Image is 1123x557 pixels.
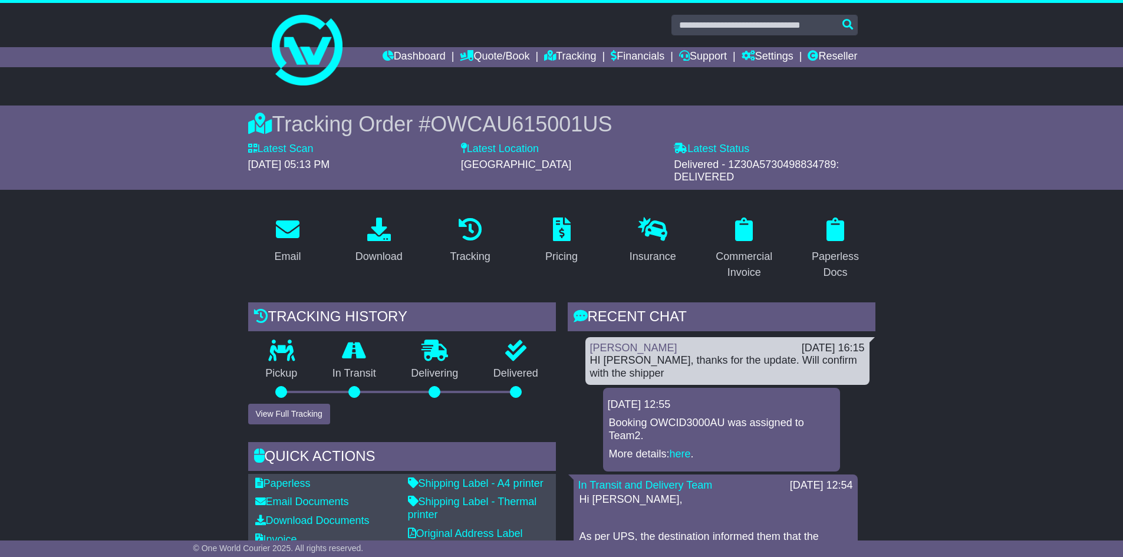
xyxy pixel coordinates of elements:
[608,398,835,411] div: [DATE] 12:55
[255,477,311,489] a: Paperless
[544,47,596,67] a: Tracking
[248,404,330,424] button: View Full Tracking
[255,533,297,545] a: Invoice
[248,111,875,137] div: Tracking Order #
[679,47,727,67] a: Support
[476,367,556,380] p: Delivered
[808,47,857,67] a: Reseller
[578,479,713,491] a: In Transit and Delivery Team
[461,159,571,170] span: [GEOGRAPHIC_DATA]
[461,143,539,156] label: Latest Location
[674,159,839,183] span: Delivered - 1Z30A5730498834789: DELIVERED
[622,213,684,269] a: Insurance
[248,159,330,170] span: [DATE] 05:13 PM
[742,47,793,67] a: Settings
[248,302,556,334] div: Tracking history
[790,479,853,492] div: [DATE] 12:54
[712,249,776,281] div: Commercial Invoice
[408,496,537,520] a: Shipping Label - Thermal printer
[450,249,490,265] div: Tracking
[568,302,875,334] div: RECENT CHAT
[442,213,498,269] a: Tracking
[248,143,314,156] label: Latest Scan
[348,213,410,269] a: Download
[408,477,544,489] a: Shipping Label - A4 printer
[266,213,308,269] a: Email
[274,249,301,265] div: Email
[802,342,865,355] div: [DATE] 16:15
[590,354,865,380] div: HI [PERSON_NAME], thanks for the update. Will confirm with the shipper
[579,493,852,506] p: Hi [PERSON_NAME],
[355,249,403,265] div: Download
[670,448,691,460] a: here
[248,367,315,380] p: Pickup
[590,342,677,354] a: [PERSON_NAME]
[430,112,612,136] span: OWCAU615001US
[383,47,446,67] a: Dashboard
[545,249,578,265] div: Pricing
[704,213,784,285] a: Commercial Invoice
[460,47,529,67] a: Quote/Book
[538,213,585,269] a: Pricing
[674,143,749,156] label: Latest Status
[609,417,834,442] p: Booking OWCID3000AU was assigned to Team2.
[408,528,523,539] a: Original Address Label
[248,442,556,474] div: Quick Actions
[255,496,349,507] a: Email Documents
[796,213,875,285] a: Paperless Docs
[803,249,868,281] div: Paperless Docs
[193,543,364,553] span: © One World Courier 2025. All rights reserved.
[315,367,394,380] p: In Transit
[611,47,664,67] a: Financials
[255,515,370,526] a: Download Documents
[609,448,834,461] p: More details: .
[630,249,676,265] div: Insurance
[394,367,476,380] p: Delivering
